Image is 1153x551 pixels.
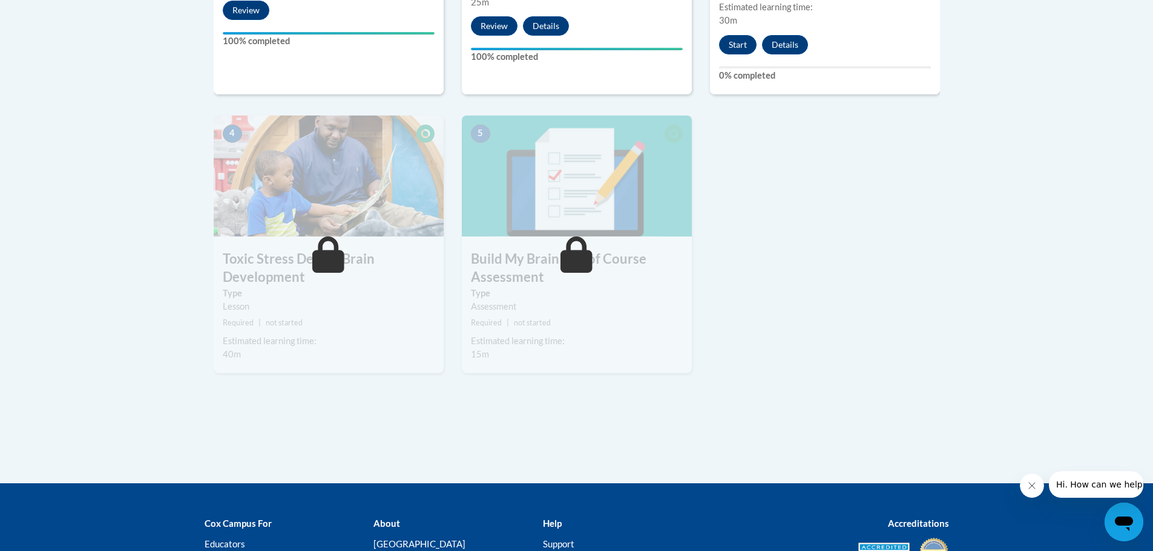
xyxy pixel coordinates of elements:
label: Type [223,287,435,300]
span: not started [514,318,551,327]
div: Estimated learning time: [719,1,931,14]
span: 4 [223,125,242,143]
button: Review [223,1,269,20]
div: Estimated learning time: [471,334,683,348]
div: Estimated learning time: [223,334,435,348]
button: Start [719,35,757,54]
b: Cox Campus For [205,518,272,529]
button: Details [523,16,569,36]
b: Help [543,518,562,529]
h3: Toxic Stress Derails Brain Development [214,250,444,287]
div: Lesson [223,300,435,313]
b: Accreditations [888,518,949,529]
span: 5 [471,125,490,143]
span: Required [223,318,254,327]
button: Review [471,16,517,36]
a: [GEOGRAPHIC_DATA] [373,538,465,549]
div: Your progress [223,32,435,34]
span: 40m [223,349,241,359]
label: 100% completed [471,50,683,64]
span: | [258,318,261,327]
iframe: Close message [1020,474,1044,498]
iframe: Message from company [1049,471,1143,498]
button: Details [762,35,808,54]
label: Type [471,287,683,300]
span: 30m [719,15,737,25]
div: Assessment [471,300,683,313]
img: Course Image [214,116,444,236]
span: | [507,318,509,327]
span: not started [266,318,303,327]
span: Required [471,318,502,327]
label: 100% completed [223,34,435,48]
img: Course Image [462,116,692,236]
iframe: Button to launch messaging window [1105,503,1143,541]
label: 0% completed [719,69,931,82]
b: About [373,518,400,529]
span: Hi. How can we help? [7,8,98,18]
div: Your progress [471,48,683,50]
a: Educators [205,538,245,549]
span: 15m [471,349,489,359]
a: Support [543,538,574,549]
h3: Build My Brain End of Course Assessment [462,250,692,287]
